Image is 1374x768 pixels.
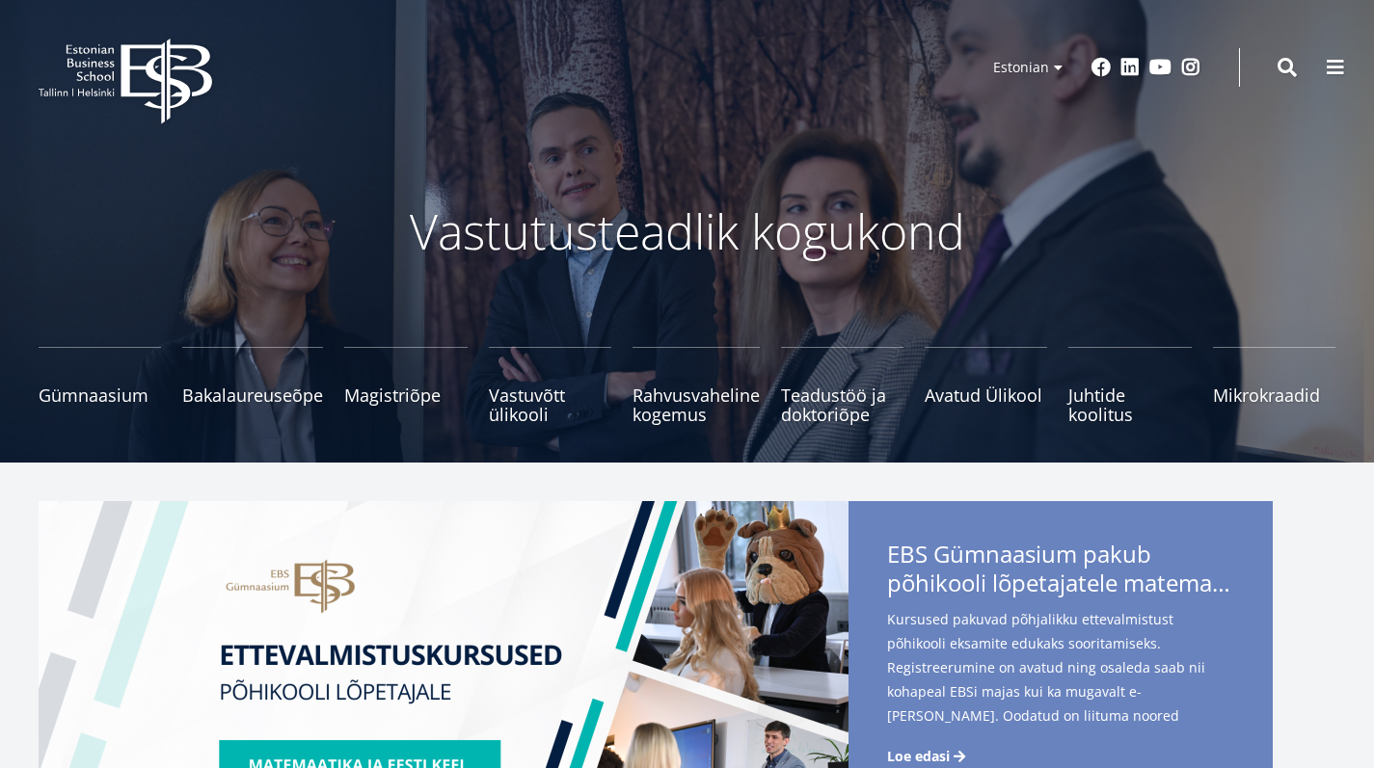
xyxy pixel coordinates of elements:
a: Juhtide koolitus [1068,347,1191,424]
span: Gümnaasium [39,385,161,405]
span: Juhtide koolitus [1068,385,1191,424]
span: Bakalaureuseõpe [182,385,323,405]
a: Mikrokraadid [1213,347,1335,424]
span: Vastuvõtt ülikooli [489,385,611,424]
span: Rahvusvaheline kogemus [633,385,760,424]
a: Avatud Ülikool [925,347,1047,424]
a: Facebook [1091,58,1111,77]
p: Vastutusteadlik kogukond [176,202,1199,260]
span: Teadustöö ja doktoriõpe [781,385,903,424]
span: Mikrokraadid [1213,385,1335,405]
a: Bakalaureuseõpe [182,347,323,424]
a: Teadustöö ja doktoriõpe [781,347,903,424]
span: Avatud Ülikool [925,385,1047,405]
span: põhikooli lõpetajatele matemaatika- ja eesti keele kursuseid [887,569,1234,597]
a: Rahvusvaheline kogemus [633,347,760,424]
a: Magistriõpe [344,347,467,424]
span: EBS Gümnaasium pakub [887,540,1234,603]
a: Gümnaasium [39,347,161,424]
span: Magistriõpe [344,385,467,405]
span: Loe edasi [887,747,950,766]
a: Youtube [1149,58,1172,77]
a: Instagram [1181,58,1200,77]
a: Linkedin [1120,58,1140,77]
a: Vastuvõtt ülikooli [489,347,611,424]
span: Kursused pakuvad põhjalikku ettevalmistust põhikooli eksamite edukaks sooritamiseks. Registreerum... [887,607,1234,758]
a: Loe edasi [887,747,969,766]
